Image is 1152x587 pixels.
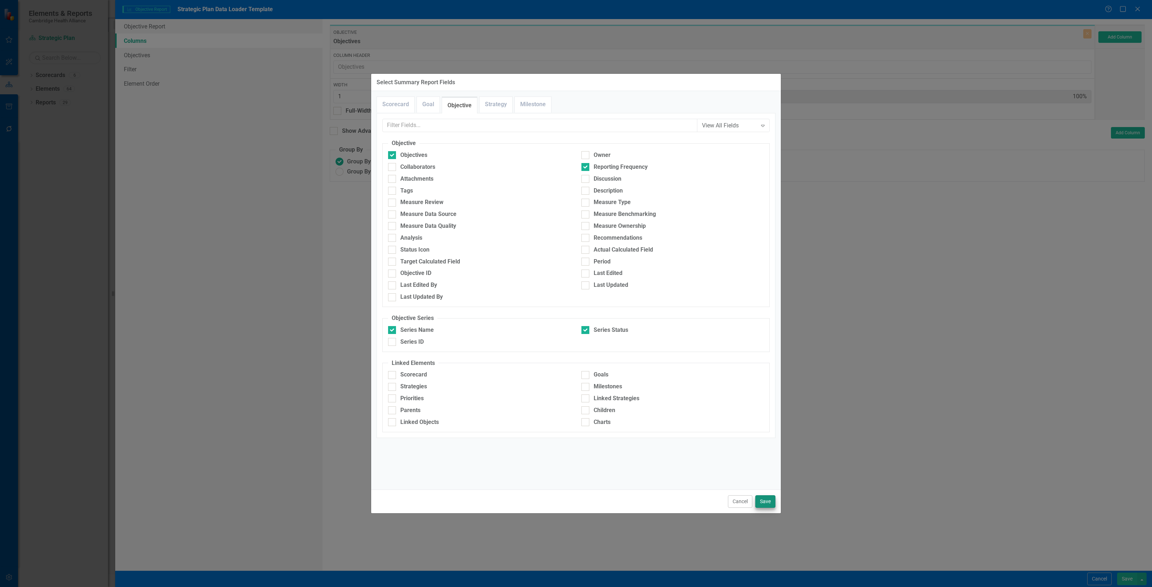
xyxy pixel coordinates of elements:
div: Measure Data Quality [400,222,456,230]
a: Strategy [480,97,512,112]
div: Objectives [400,151,427,159]
div: Objective ID [400,269,431,277]
legend: Objective Series [388,314,437,322]
div: Analysis [400,234,422,242]
div: Measure Benchmarking [594,210,656,218]
div: Last Edited [594,269,622,277]
div: Series Name [400,326,434,334]
a: Scorecard [377,97,414,112]
div: View All Fields [702,121,757,130]
button: Cancel [728,495,752,508]
div: Measure Review [400,198,444,207]
div: Recommendations [594,234,642,242]
div: Linked Objects [400,418,439,426]
div: Goals [594,371,608,379]
div: Series ID [400,338,424,346]
div: Target Calculated Field [400,258,460,266]
div: Last Updated [594,281,628,289]
div: Linked Strategies [594,394,639,403]
div: Milestones [594,383,622,391]
div: Last Updated By [400,293,443,301]
legend: Linked Elements [388,359,438,367]
input: Filter Fields... [382,119,697,132]
div: Tags [400,187,413,195]
div: Children [594,406,615,415]
div: Owner [594,151,611,159]
div: Actual Calculated Field [594,246,653,254]
div: Attachments [400,175,433,183]
button: Save [755,495,775,508]
div: Reporting Frequency [594,163,648,171]
div: Charts [594,418,611,426]
a: Milestone [515,97,551,112]
div: Period [594,258,611,266]
a: Objective [442,98,477,113]
div: Discussion [594,175,621,183]
div: Description [594,187,623,195]
div: Strategies [400,383,427,391]
div: Scorecard [400,371,427,379]
div: Measure Data Source [400,210,456,218]
div: Series Status [594,326,628,334]
div: Parents [400,406,420,415]
div: Collaborators [400,163,435,171]
div: Priorities [400,394,424,403]
legend: Objective [388,139,419,148]
div: Select Summary Report Fields [377,79,455,86]
div: Status Icon [400,246,429,254]
a: Goal [417,97,440,112]
div: Measure Ownership [594,222,646,230]
div: Measure Type [594,198,631,207]
div: Last Edited By [400,281,437,289]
